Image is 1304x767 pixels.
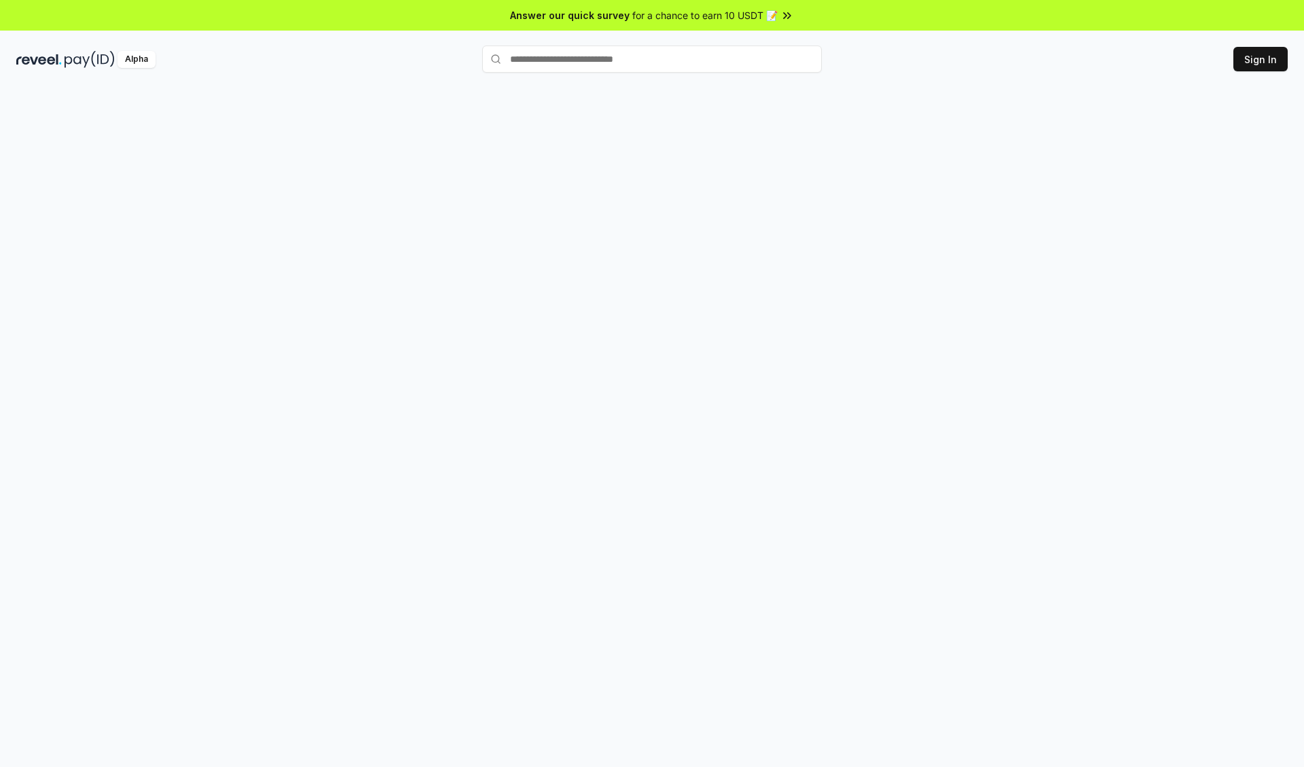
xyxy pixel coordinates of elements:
span: Answer our quick survey [510,8,630,22]
span: for a chance to earn 10 USDT 📝 [632,8,778,22]
div: Alpha [117,51,156,68]
img: reveel_dark [16,51,62,68]
img: pay_id [65,51,115,68]
button: Sign In [1233,47,1288,71]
